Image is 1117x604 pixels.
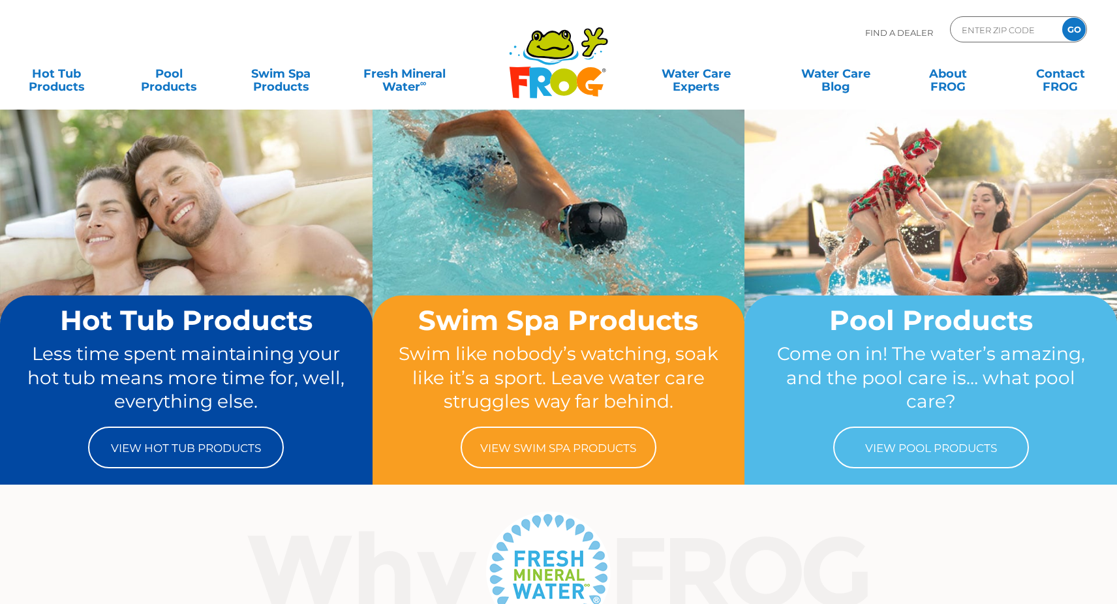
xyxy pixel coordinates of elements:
[1062,18,1086,41] input: GO
[769,305,1092,335] h2: Pool Products
[350,61,459,87] a: Fresh MineralWater∞
[13,61,100,87] a: Hot TubProducts
[960,20,1048,39] input: Zip Code Form
[25,342,348,414] p: Less time spent maintaining your hot tub means more time for, well, everything else.
[865,16,933,49] p: Find A Dealer
[904,61,992,87] a: AboutFROG
[792,61,880,87] a: Water CareBlog
[626,61,767,87] a: Water CareExperts
[420,78,427,88] sup: ∞
[461,427,656,468] a: View Swim Spa Products
[397,305,720,335] h2: Swim Spa Products
[25,305,348,335] h2: Hot Tub Products
[744,109,1117,387] img: home-banner-pool-short
[237,61,325,87] a: Swim SpaProducts
[1017,61,1104,87] a: ContactFROG
[769,342,1092,414] p: Come on in! The water’s amazing, and the pool care is… what pool care?
[125,61,213,87] a: PoolProducts
[833,427,1029,468] a: View Pool Products
[88,427,284,468] a: View Hot Tub Products
[373,109,745,387] img: home-banner-swim-spa-short
[397,342,720,414] p: Swim like nobody’s watching, soak like it’s a sport. Leave water care struggles way far behind.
